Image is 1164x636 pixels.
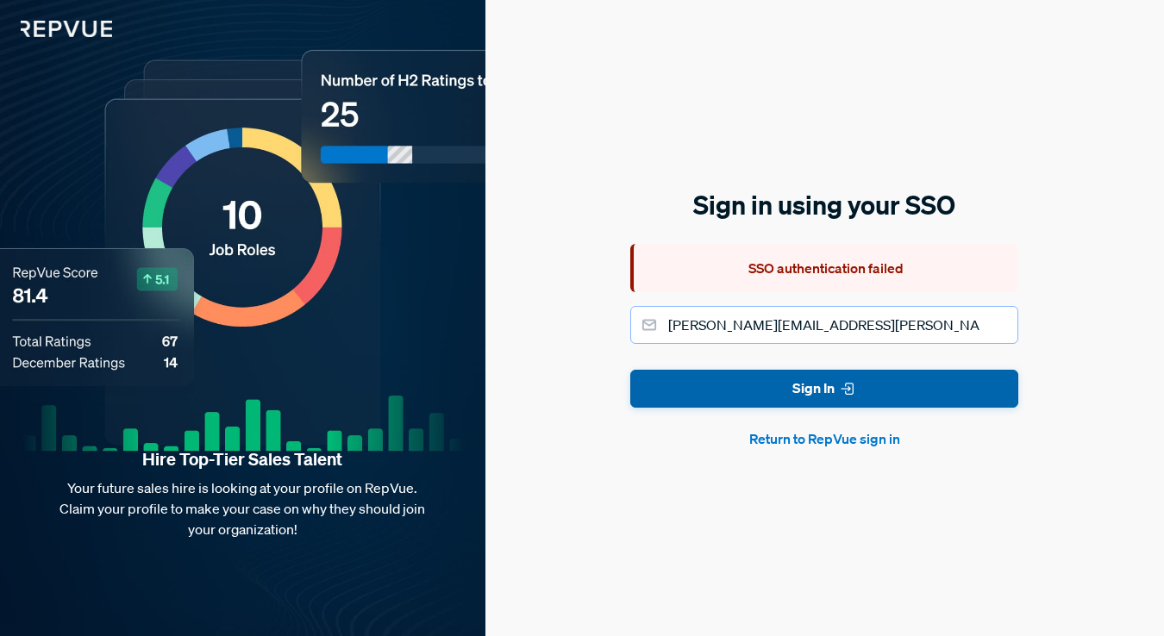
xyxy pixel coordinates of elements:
p: Your future sales hire is looking at your profile on RepVue. Claim your profile to make your case... [28,477,458,539]
div: SSO authentication failed [630,244,1018,292]
button: Sign In [630,370,1018,408]
button: Return to RepVue sign in [630,428,1018,449]
h5: Sign in using your SSO [630,187,1018,223]
input: Email address [630,306,1018,344]
strong: Hire Top-Tier Sales Talent [28,448,458,471]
